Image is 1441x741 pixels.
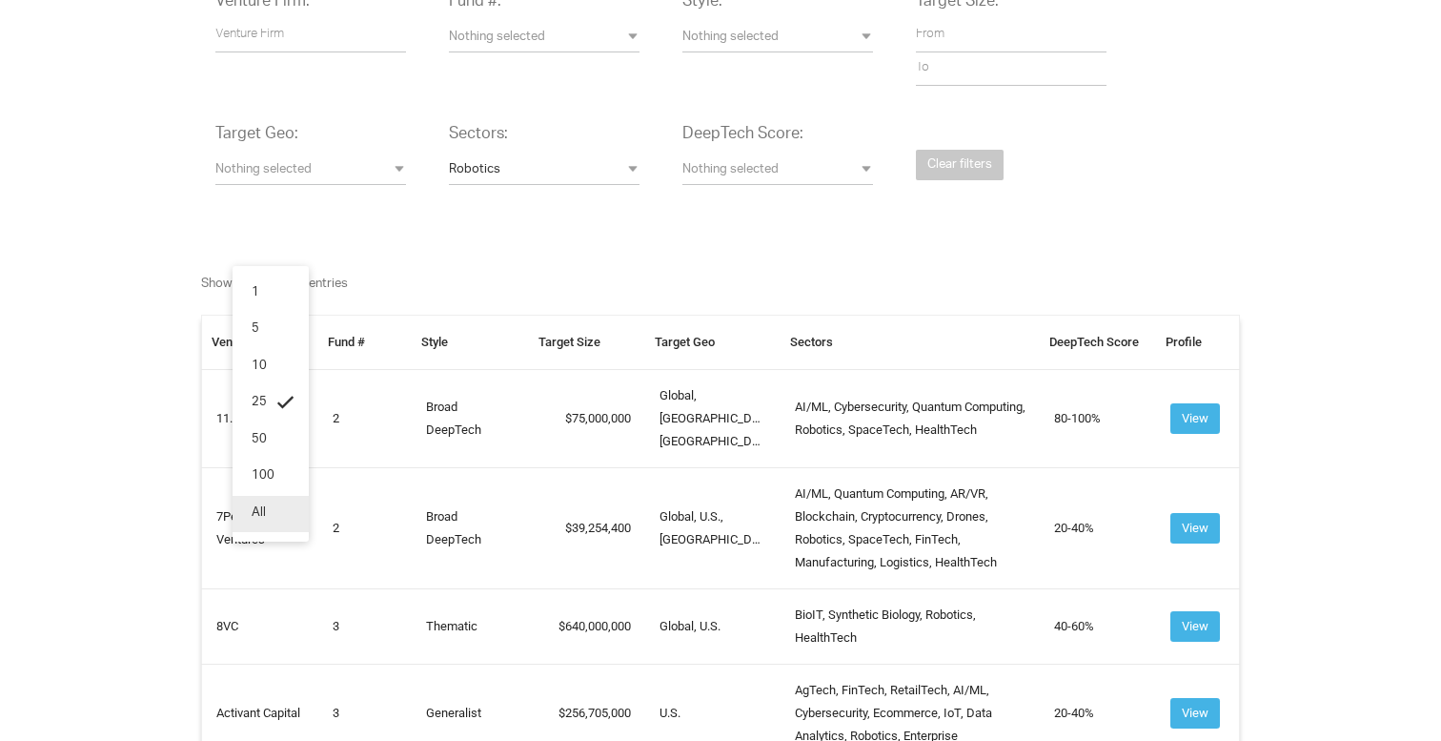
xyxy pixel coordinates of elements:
[645,467,781,588] td: Global, U.S., [GEOGRAPHIC_DATA]
[449,124,508,147] label: Sectors:
[318,369,412,467] td: 2
[529,369,646,467] td: 75,000,000
[1040,369,1157,467] td: 80-100%
[202,315,319,369] th: Venture Firm: activate to sort column ascending
[252,359,267,377] span: 10
[201,267,348,300] label: Show entries
[1170,513,1220,544] button: View
[412,315,529,369] th: Style: activate to sort column ascending
[449,156,639,185] button: Robotics
[449,24,639,52] button: Nothing selected
[916,52,1106,86] input: To
[1170,618,1220,632] a: View
[529,588,646,664] td: 640,000,000
[916,19,1106,52] input: From
[1170,705,1220,719] a: View
[252,321,259,340] span: 5
[1170,520,1220,534] a: View
[1040,467,1157,588] td: 20-40%
[1040,588,1157,664] td: 40-60%
[252,468,274,486] span: 100
[215,156,406,185] button: Nothing selected
[529,315,646,369] th: Target Size: activate to sort column ascending
[682,30,873,48] span: Nothing selected
[682,162,873,180] span: Nothing selected
[252,285,259,303] span: 1
[318,315,412,369] th: Fund #: activate to sort column ascending
[1040,315,1157,369] th: DeepTech Score: activate to sort column ascending
[318,588,412,664] td: 3
[215,124,298,147] label: Target Geo:
[1170,698,1220,729] button: View
[252,505,266,524] span: All
[645,315,781,369] th: Target Geo: activate to sort column ascending
[252,395,267,413] span: 25
[1170,611,1220,642] button: View
[916,150,1004,181] button: Clear filters
[1170,410,1220,424] a: View
[412,588,529,664] td: Thematic
[645,369,781,467] td: Global, [GEOGRAPHIC_DATA], [GEOGRAPHIC_DATA]
[252,432,267,450] span: 50
[682,124,803,147] label: DeepTech Score:
[781,588,1040,664] td: BioIT, Synthetic Biology, Robotics, HealthTech
[412,369,529,467] td: Broad DeepTech
[682,156,873,185] button: Nothing selected
[412,467,529,588] td: Broad DeepTech
[202,369,319,467] td: 11.2 Capital
[529,467,646,588] td: 39,254,400
[1170,403,1220,434] button: View
[645,588,781,664] td: Global, U.S.
[682,24,873,52] button: Nothing selected
[449,162,639,180] span: Robotics
[202,467,319,588] td: 7Percent Ventures
[215,19,406,52] input: Venture Firm
[781,467,1040,588] td: AI/ML, Quantum Computing, AR/VR, Blockchain, Cryptocurrency, Drones, Robotics, SpaceTech, FinTech...
[215,162,406,180] span: Nothing selected
[781,369,1040,467] td: AI/ML, Cybersecurity, Quantum Computing, Robotics, SpaceTech, HealthTech
[202,588,319,664] td: 8VC
[1156,315,1239,369] th: Profile
[781,315,1040,369] th: Sectors: activate to sort column ascending
[318,467,412,588] td: 2
[449,30,639,48] span: Nothing selected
